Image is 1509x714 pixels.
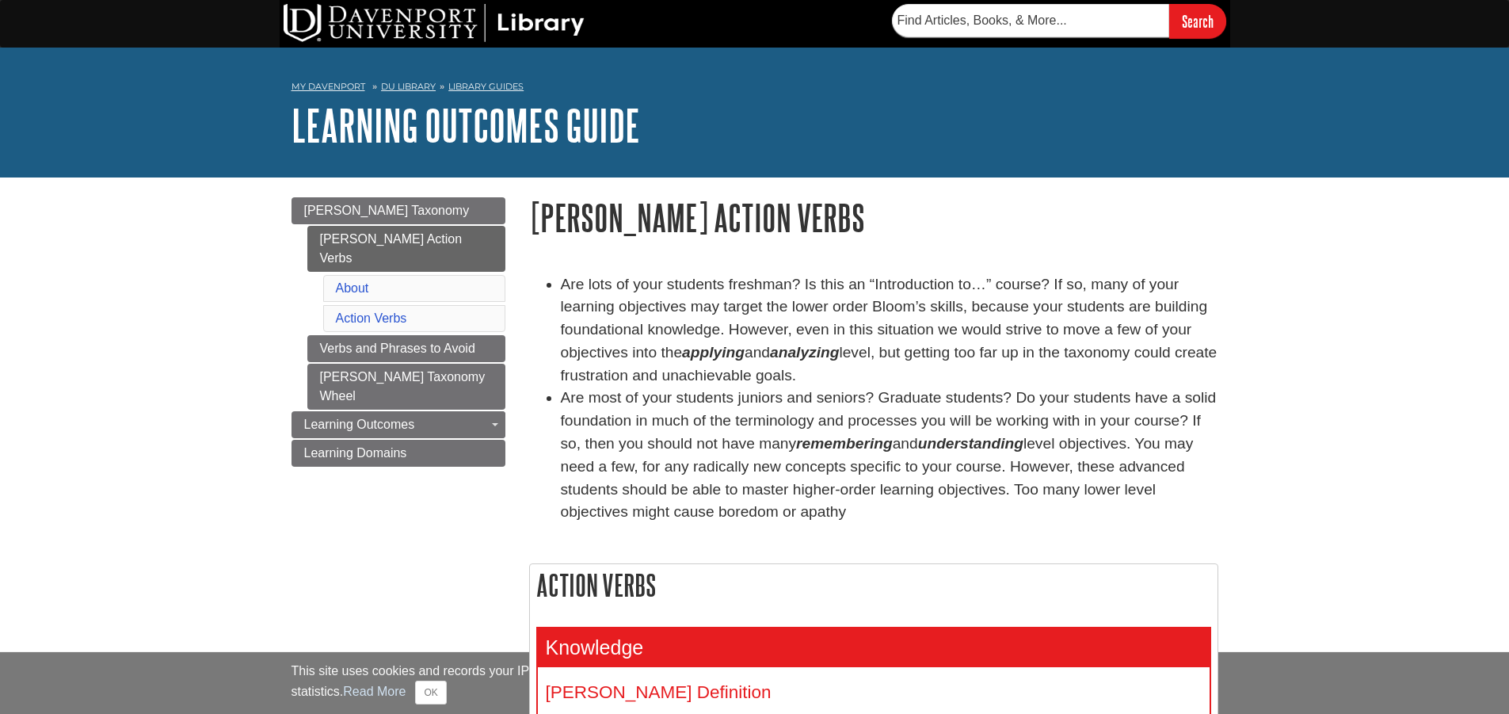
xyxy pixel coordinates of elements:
[292,76,1218,101] nav: breadcrumb
[336,281,369,295] a: About
[546,683,1202,703] h4: [PERSON_NAME] Definition
[918,435,1023,452] em: understanding
[770,344,839,361] strong: analyzing
[307,226,505,272] a: [PERSON_NAME] Action Verbs
[1169,4,1226,38] input: Search
[284,4,585,42] img: DU Library
[343,685,406,698] a: Read More
[415,681,446,704] button: Close
[292,411,505,438] a: Learning Outcomes
[307,364,505,410] a: [PERSON_NAME] Taxonomy Wheel
[336,311,407,325] a: Action Verbs
[304,446,407,460] span: Learning Domains
[307,335,505,362] a: Verbs and Phrases to Avoid
[892,4,1226,38] form: Searches DU Library's articles, books, and more
[561,273,1218,388] li: Are lots of your students freshman? Is this an “Introduction to…” course? If so, many of your lea...
[304,418,415,431] span: Learning Outcomes
[292,101,640,150] a: Learning Outcomes Guide
[796,435,893,452] em: remembering
[529,197,1218,238] h1: [PERSON_NAME] Action Verbs
[292,440,505,467] a: Learning Domains
[292,197,505,224] a: [PERSON_NAME] Taxonomy
[892,4,1169,37] input: Find Articles, Books, & More...
[561,387,1218,524] li: Are most of your students juniors and seniors? Graduate students? Do your students have a solid f...
[304,204,470,217] span: [PERSON_NAME] Taxonomy
[682,344,745,361] strong: applying
[292,662,1218,704] div: This site uses cookies and records your IP address for usage statistics. Additionally, we use Goo...
[381,81,436,92] a: DU Library
[538,628,1210,667] h3: Knowledge
[530,564,1217,606] h2: Action Verbs
[292,197,505,467] div: Guide Page Menu
[448,81,524,92] a: Library Guides
[292,80,365,94] a: My Davenport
